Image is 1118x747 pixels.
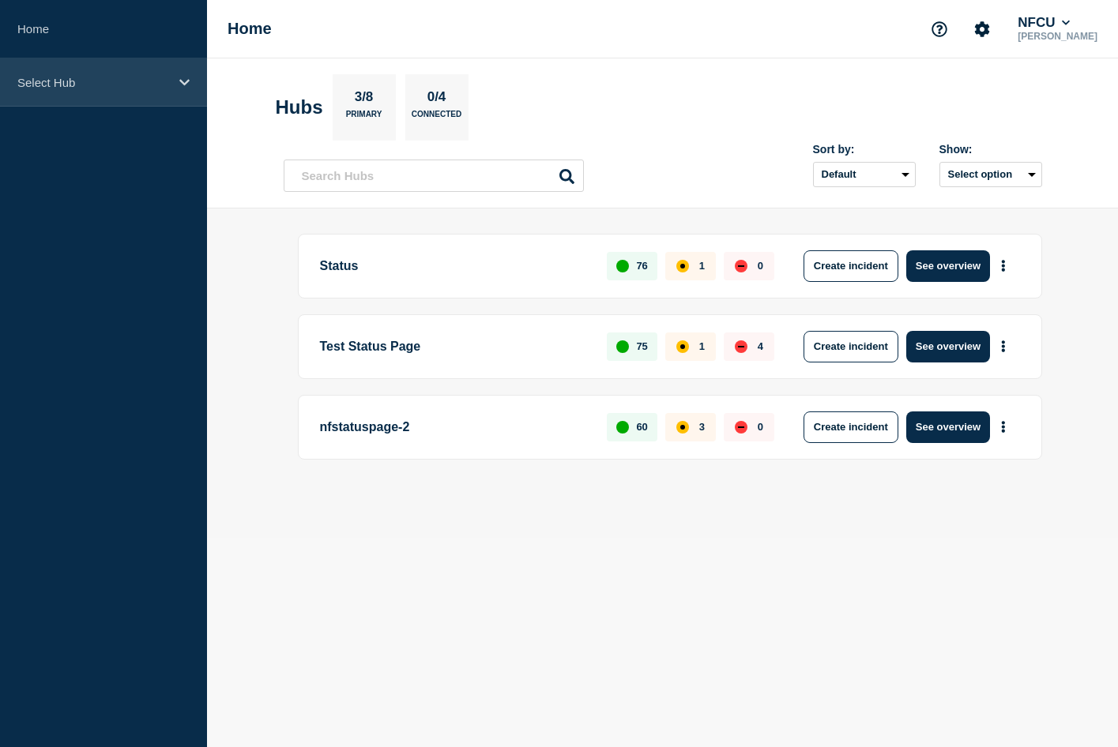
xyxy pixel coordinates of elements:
button: More actions [993,332,1014,361]
p: 0/4 [421,89,452,110]
div: Show: [939,143,1042,156]
button: Create incident [804,331,898,362]
button: More actions [993,251,1014,280]
p: Primary [346,110,382,126]
select: Sort by [813,162,916,187]
div: up [616,421,629,434]
p: Status [320,250,589,282]
p: Test Status Page [320,331,589,362]
input: Search Hubs [284,160,584,192]
p: [PERSON_NAME] [1014,31,1101,42]
div: affected [676,340,689,353]
p: 1 [699,260,705,272]
button: Account settings [966,13,999,46]
p: nfstatuspage-2 [320,411,589,443]
p: 1 [699,340,705,352]
p: 3/8 [348,89,379,110]
div: down [735,421,747,434]
h1: Home [228,20,272,38]
p: Connected [412,110,461,126]
button: NFCU [1014,15,1073,31]
p: Select Hub [17,76,169,89]
button: More actions [993,412,1014,441]
div: down [735,260,747,272]
p: 76 [636,260,647,272]
div: Sort by: [813,143,916,156]
p: 4 [758,340,763,352]
p: 60 [636,421,647,433]
div: up [616,260,629,272]
div: affected [676,421,689,434]
div: affected [676,260,689,272]
p: 3 [699,421,705,433]
button: Create incident [804,250,898,282]
button: See overview [906,411,990,443]
h2: Hubs [276,96,323,118]
p: 0 [758,421,763,433]
div: down [735,340,747,353]
button: Create incident [804,411,898,443]
button: See overview [906,250,990,282]
button: Select option [939,162,1042,187]
button: See overview [906,331,990,362]
p: 0 [758,260,763,272]
p: 75 [636,340,647,352]
div: up [616,340,629,353]
button: Support [923,13,956,46]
